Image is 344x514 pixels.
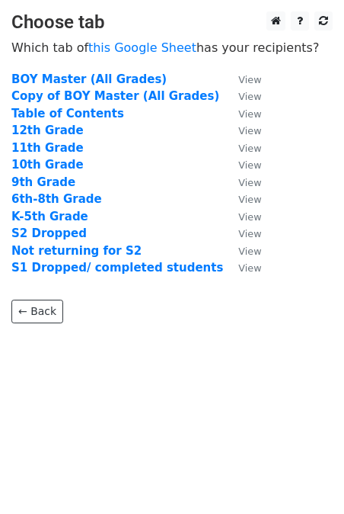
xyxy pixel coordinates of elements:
a: Not returning for S2 [11,244,142,258]
a: View [223,244,261,258]
a: ← Back [11,300,63,323]
a: S2 Dropped [11,226,87,240]
p: Which tab of has your recipients? [11,40,333,56]
a: BOY Master (All Grades) [11,72,167,86]
small: View [238,125,261,137]
small: View [238,211,261,223]
small: View [238,143,261,154]
small: View [238,159,261,171]
a: View [223,192,261,206]
a: View [223,107,261,120]
a: View [223,158,261,172]
a: View [223,210,261,223]
a: View [223,226,261,240]
a: View [223,261,261,275]
a: 6th-8th Grade [11,192,102,206]
a: View [223,72,261,86]
a: 9th Grade [11,175,75,189]
a: View [223,89,261,103]
small: View [238,246,261,257]
a: View [223,175,261,189]
small: View [238,262,261,274]
small: View [238,91,261,102]
a: 11th Grade [11,141,84,155]
a: View [223,124,261,137]
small: View [238,194,261,205]
a: this Google Sheet [88,40,196,55]
a: S1 Dropped/ completed students [11,261,223,275]
a: K-5th Grade [11,210,88,223]
a: View [223,141,261,155]
a: 10th Grade [11,158,84,172]
a: 12th Grade [11,124,84,137]
small: View [238,74,261,85]
h3: Choose tab [11,11,333,34]
small: View [238,228,261,239]
a: Copy of BOY Master (All Grades) [11,89,219,103]
small: View [238,108,261,120]
a: Table of Contents [11,107,124,120]
small: View [238,177,261,188]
